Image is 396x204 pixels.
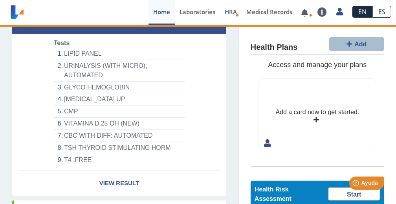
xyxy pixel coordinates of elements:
[54,154,185,166] li: T4 :FREE
[352,6,372,18] a: EN
[54,142,185,154] li: TSH THYROID STIMULATING HORM
[276,107,359,117] div: Add a card now to get started.
[255,186,291,202] span: Health Risk Assessment
[268,61,367,69] span: Access and manage your plans
[12,171,226,196] a: View Result
[251,43,297,52] h4: Health Plans
[54,130,185,142] li: CBC WITH DIFF: AUTOMATED
[54,93,185,106] li: [MEDICAL_DATA] UP
[54,106,185,118] li: CMP
[54,118,185,130] li: VITAMINA D 25 OH (NEW)
[372,6,391,18] a: ES
[225,8,237,16] span: HRA
[54,40,70,46] span: Tests
[329,37,384,51] button: Add
[54,48,185,60] li: LIPID PANEL
[54,82,185,94] li: GLYCO HEMOGLOBIN
[54,60,185,82] li: URINALYSIS (WITH MICRO), AUTOMATED
[326,173,387,195] iframe: Help widget launcher
[354,41,367,47] span: Add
